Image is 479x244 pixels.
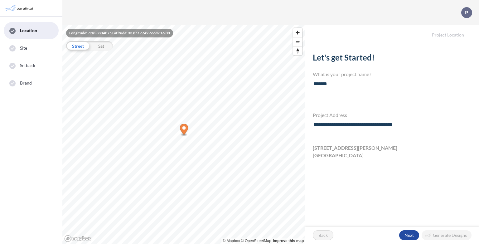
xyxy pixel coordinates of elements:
span: Setback [20,62,35,69]
a: OpenStreetMap [241,239,271,243]
canvas: Map [62,25,305,244]
h4: What is your project name? [313,71,464,77]
span: Location [20,27,37,34]
button: Zoom out [293,37,302,46]
button: Zoom in [293,28,302,37]
p: P [465,10,468,15]
h4: Project Address [313,112,464,118]
div: Longitude: -118.3834075 Latitude: 33.8517749 Zoom: 16.00 [66,29,173,37]
button: Reset bearing to north [293,46,302,55]
button: Next [399,230,419,240]
span: [STREET_ADDRESS][PERSON_NAME] [313,144,397,152]
a: Mapbox homepage [64,235,92,242]
div: Sat [90,41,113,51]
span: Site [20,45,27,51]
a: Mapbox [223,239,240,243]
div: Street [66,41,90,51]
h2: Let's get Started! [313,53,464,65]
div: Map marker [180,124,188,137]
span: Brand [20,80,32,86]
a: Improve this map [273,239,304,243]
h5: Project Location [305,25,479,38]
span: [GEOGRAPHIC_DATA] [313,152,364,159]
img: Parafin [5,2,35,14]
p: Next [404,232,414,238]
